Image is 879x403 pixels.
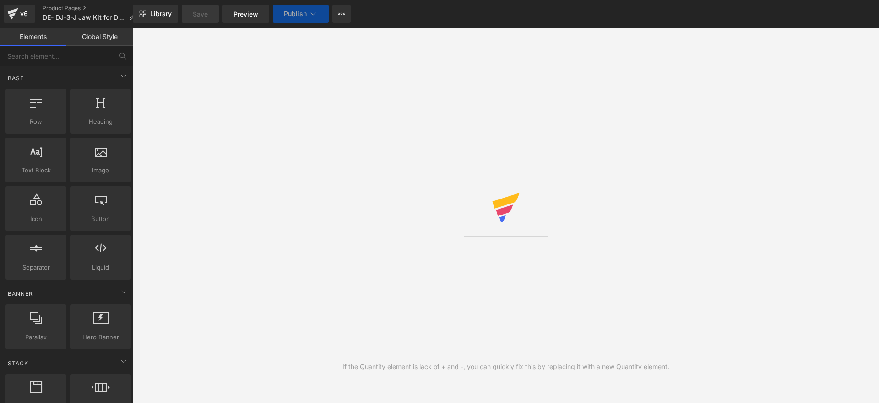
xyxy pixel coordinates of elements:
span: Save [193,9,208,19]
span: Banner [7,289,34,298]
span: Row [8,117,64,127]
span: Separator [8,263,64,272]
a: New Library [133,5,178,23]
span: Preview [233,9,258,19]
span: Library [150,10,172,18]
a: v6 [4,5,35,23]
span: Parallax [8,332,64,342]
span: Button [73,214,128,224]
span: Liquid [73,263,128,272]
div: v6 [18,8,30,20]
span: Publish [284,10,307,17]
span: Base [7,74,25,83]
a: Preview [222,5,269,23]
button: Publish [273,5,329,23]
span: Image [73,166,128,175]
div: If the Quantity element is lack of + and -, you can quickly fix this by replacing it with a new Q... [342,362,669,372]
span: Icon [8,214,64,224]
a: Global Style [66,28,133,46]
a: Product Pages [43,5,142,12]
span: Hero Banner [73,332,128,342]
span: Stack [7,359,29,368]
button: More [332,5,351,23]
span: Text Block [8,166,64,175]
span: DE- DJ-3-J Jaw Kit for DJ-3 [43,14,125,21]
span: Heading [73,117,128,127]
